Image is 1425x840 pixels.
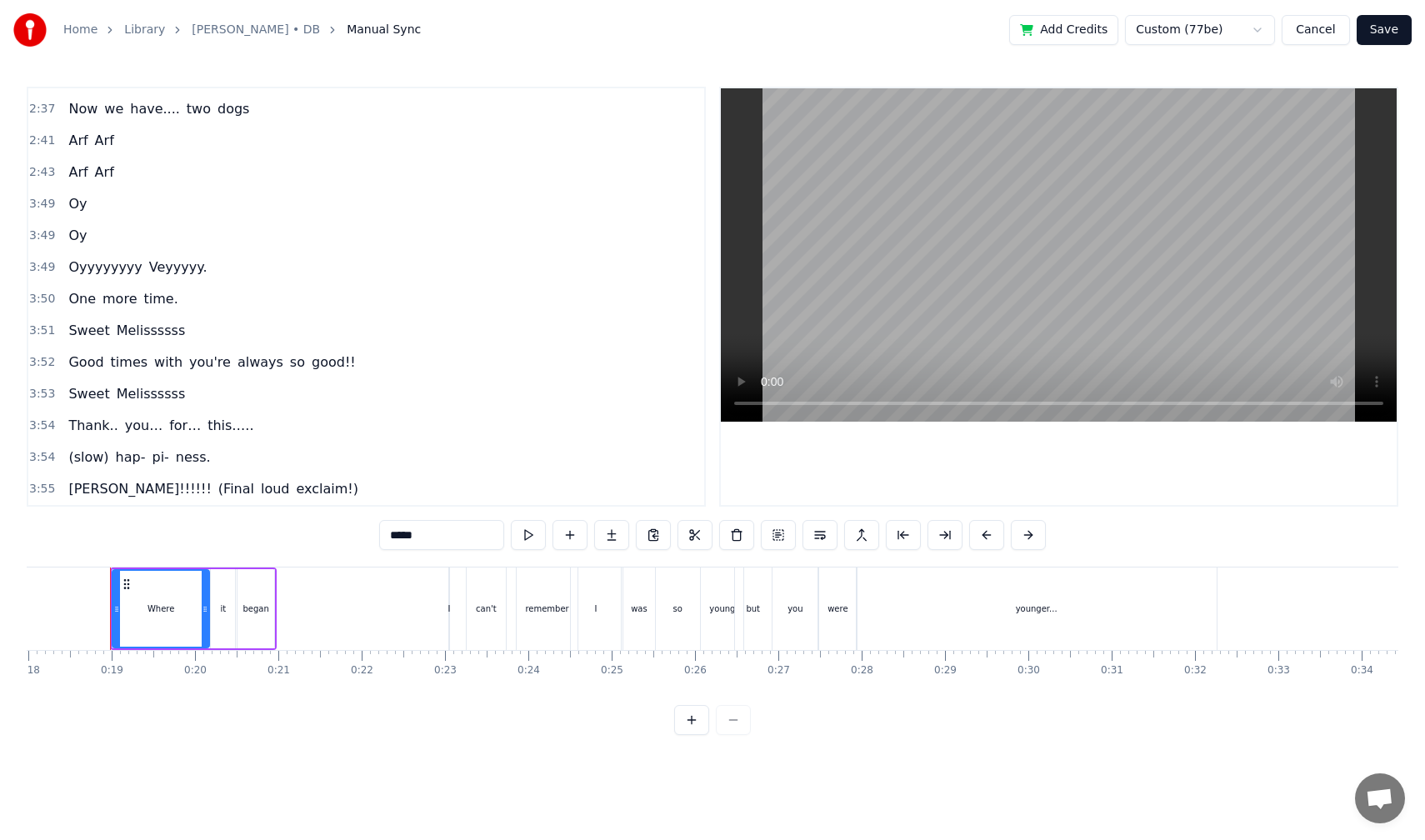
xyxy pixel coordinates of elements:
[115,384,187,403] span: Melissssss
[29,322,55,339] span: 3:51
[1016,602,1057,615] div: younger...
[29,227,55,244] span: 3:49
[192,22,320,38] a: [PERSON_NAME] • DB
[114,447,147,467] span: hap-
[827,602,847,615] div: were
[29,354,55,371] span: 3:52
[684,664,707,677] div: 0:26
[29,386,55,402] span: 3:53
[93,131,116,150] span: Arf
[1355,773,1405,823] div: Open chat
[236,352,285,372] span: always
[67,447,110,467] span: (slow)
[206,416,255,435] span: this…..
[174,447,212,467] span: ness.
[63,22,97,38] a: Home
[67,352,105,372] span: Good
[67,289,97,308] span: One
[851,664,873,677] div: 0:28
[1184,664,1207,677] div: 0:32
[124,22,165,38] a: Library
[115,321,187,340] span: Melissssss
[288,352,307,372] span: so
[1282,15,1349,45] button: Cancel
[67,479,212,498] span: [PERSON_NAME]!!!!!!
[1267,664,1290,677] div: 0:33
[787,602,802,615] div: you
[631,602,647,615] div: was
[1357,15,1412,45] button: Save
[29,449,55,466] span: 3:54
[709,602,735,615] div: young
[67,194,88,213] span: Oy
[448,602,451,615] div: I
[476,602,497,615] div: can't
[102,99,125,118] span: we
[29,101,55,117] span: 2:37
[29,291,55,307] span: 3:50
[101,289,138,308] span: more
[184,664,207,677] div: 0:20
[673,602,682,615] div: so
[220,602,226,615] div: it
[29,417,55,434] span: 3:54
[934,664,957,677] div: 0:29
[434,664,457,677] div: 0:23
[67,162,89,182] span: Arf
[123,416,164,435] span: you…
[746,602,760,615] div: but
[150,447,170,467] span: pi-
[167,416,202,435] span: for…
[147,602,174,615] div: Where
[93,162,116,182] span: Arf
[242,602,268,615] div: began
[63,22,421,38] nav: breadcrumb
[525,602,568,615] div: remember
[67,321,111,340] span: Sweet
[517,664,540,677] div: 0:24
[67,131,89,150] span: Arf
[29,259,55,276] span: 3:49
[152,352,184,372] span: with
[67,226,88,245] span: Oy
[1009,15,1118,45] button: Add Credits
[13,13,47,47] img: youka
[216,99,251,118] span: dogs
[142,289,179,308] span: time.
[67,99,99,118] span: Now
[267,664,290,677] div: 0:21
[310,352,357,372] span: good!!
[128,99,182,118] span: have....
[1351,664,1373,677] div: 0:34
[29,132,55,149] span: 2:41
[67,416,119,435] span: Thank..
[347,22,421,38] span: Manual Sync
[29,196,55,212] span: 3:49
[601,664,623,677] div: 0:25
[1017,664,1040,677] div: 0:30
[351,664,373,677] div: 0:22
[595,602,597,615] div: I
[767,664,790,677] div: 0:27
[185,99,212,118] span: two
[295,479,360,498] span: exclaim!)
[187,352,232,372] span: you're
[29,481,55,497] span: 3:55
[217,479,256,498] span: (Final
[67,384,111,403] span: Sweet
[147,257,209,277] span: Veyyyyy.
[17,664,40,677] div: 0:18
[101,664,123,677] div: 0:19
[1101,664,1123,677] div: 0:31
[29,164,55,181] span: 2:43
[259,479,292,498] span: loud
[67,257,143,277] span: Oyyyyyyyy
[109,352,149,372] span: times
